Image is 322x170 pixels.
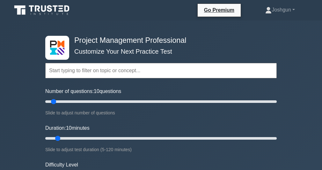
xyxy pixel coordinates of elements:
[200,6,238,14] a: Go Premium
[45,146,277,153] div: Slide to adjust test duration (5-120 minutes)
[66,125,72,131] span: 10
[45,88,121,95] label: Number of questions: questions
[72,36,245,45] h4: Project Management Professional
[250,4,310,16] a: Joshgun
[45,109,277,117] div: Slide to adjust number of questions
[45,161,78,169] label: Difficulty Level
[94,89,99,94] span: 10
[45,124,90,132] label: Duration: minutes
[45,63,277,78] input: Start typing to filter on topic or concept...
